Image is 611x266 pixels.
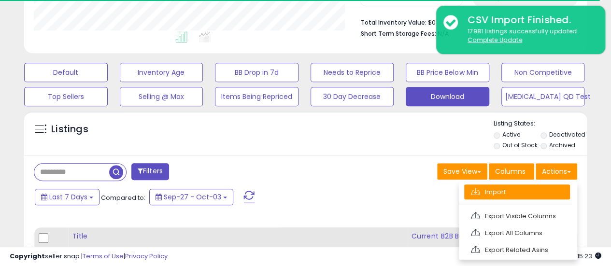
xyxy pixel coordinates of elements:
[468,36,522,44] u: Complete Update
[464,184,570,199] a: Import
[101,193,145,202] span: Compared to:
[502,130,520,139] label: Active
[406,63,489,82] button: BB Price Below Min
[51,123,88,136] h5: Listings
[494,119,587,128] p: Listing States:
[464,242,570,257] a: Export Related Asins
[562,252,601,261] span: 2025-10-11 15:23 GMT
[164,192,221,202] span: Sep-27 - Oct-03
[125,252,168,261] a: Privacy Policy
[464,225,570,240] a: Export All Columns
[10,252,45,261] strong: Copyright
[489,163,534,180] button: Columns
[501,87,585,106] button: [MEDICAL_DATA] QD Test
[49,192,87,202] span: Last 7 Days
[35,189,99,205] button: Last 7 Days
[502,141,537,149] label: Out of Stock
[549,130,585,139] label: Deactivated
[437,163,487,180] button: Save View
[72,231,403,241] div: Title
[311,87,394,106] button: 30 Day Decrease
[131,163,169,180] button: Filters
[460,13,598,27] div: CSV Import Finished.
[120,63,203,82] button: Inventory Age
[83,252,124,261] a: Terms of Use
[460,27,598,45] div: 17981 listings successfully updated.
[464,209,570,224] a: Export Visible Columns
[215,63,298,82] button: BB Drop in 7d
[406,87,489,106] button: Download
[24,87,108,106] button: Top Sellers
[215,87,298,106] button: Items Being Repriced
[24,63,108,82] button: Default
[120,87,203,106] button: Selling @ Max
[549,141,575,149] label: Archived
[10,252,168,261] div: seller snap | |
[495,167,526,176] span: Columns
[311,63,394,82] button: Needs to Reprice
[149,189,233,205] button: Sep-27 - Oct-03
[411,231,573,241] div: Current B2B Buybox Price
[536,163,577,180] button: Actions
[501,63,585,82] button: Non Competitive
